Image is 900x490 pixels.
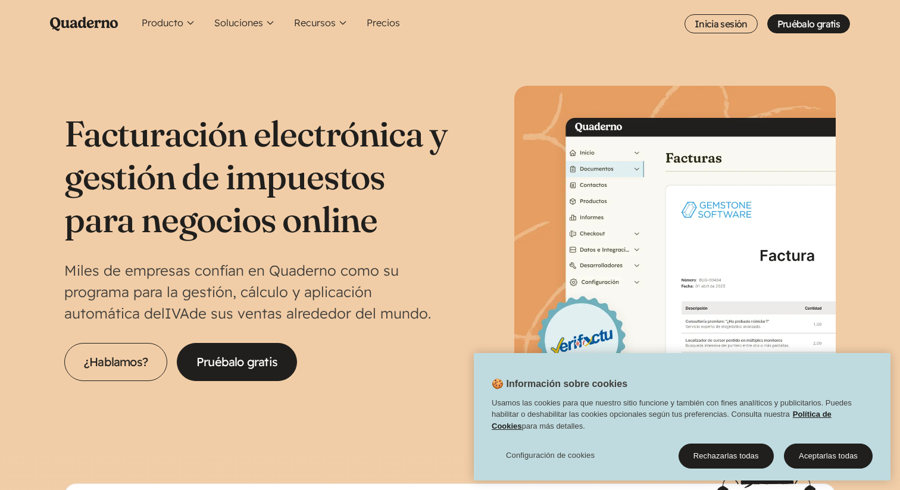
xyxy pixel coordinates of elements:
abbr: Impuesto sobre el Valor Añadido [165,304,189,322]
a: ¿Hablamos? [64,343,167,381]
a: Pruébalo gratis [177,343,297,381]
div: Usamos las cookies para que nuestro sitio funcione y también con fines analíticos y publicitarios... [474,397,890,438]
img: Interfaz de Quaderno mostrando la página Factura con el distintivo Verifactu [514,86,836,407]
button: Aceptarlas todas [784,444,873,469]
a: Inicia sesión [685,14,758,33]
a: Política de Cookies [492,410,832,430]
h1: Facturación electrónica y gestión de impuestos para negocios online [64,112,450,241]
div: 🍪 Información sobre cookies [474,353,890,480]
p: Miles de empresas confían en Quaderno como su programa para la gestión, cálculo y aplicación auto... [64,260,450,324]
div: Cookie banner [474,353,890,480]
h2: 🍪 Información sobre cookies [474,377,627,397]
button: Rechazarlas todas [679,444,774,469]
a: Pruébalo gratis [767,14,850,33]
button: Configuración de cookies [492,444,609,467]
